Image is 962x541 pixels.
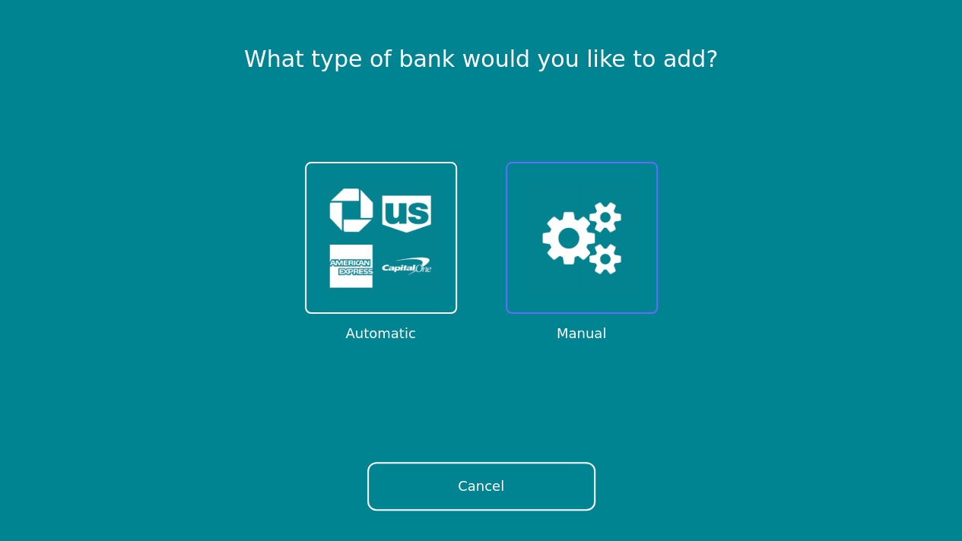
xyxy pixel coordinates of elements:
[244,46,718,73] h1: What type of bank would you like to add?
[322,179,440,297] img: Automatic Bank
[522,179,641,297] img: Manual Bank
[367,462,595,511] button: Cancel
[557,323,606,344] span: Manual
[345,323,415,344] span: Automatic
